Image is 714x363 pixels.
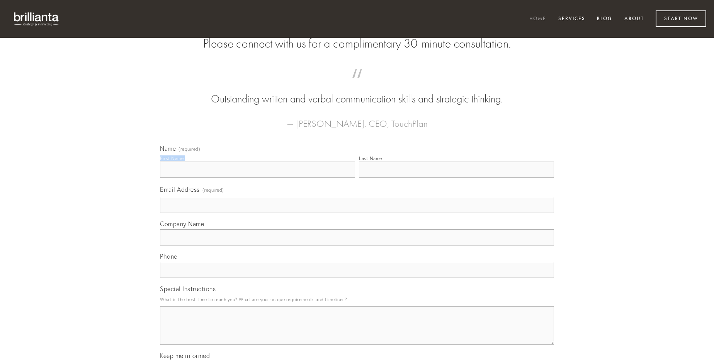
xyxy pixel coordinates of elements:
[172,77,542,92] span: “
[619,13,649,26] a: About
[160,294,554,305] p: What is the best time to reach you? What are your unique requirements and timelines?
[160,352,210,360] span: Keep me informed
[592,13,617,26] a: Blog
[172,77,542,107] blockquote: Outstanding written and verbal communication skills and strategic thinking.
[160,285,216,293] span: Special Instructions
[656,10,706,27] a: Start Now
[172,107,542,131] figcaption: — [PERSON_NAME], CEO, TouchPlan
[160,186,200,193] span: Email Address
[524,13,551,26] a: Home
[178,147,200,152] span: (required)
[8,8,66,30] img: brillianta - research, strategy, marketing
[202,185,224,195] span: (required)
[359,155,382,161] div: Last Name
[160,36,554,51] h2: Please connect with us for a complimentary 30-minute consultation.
[160,155,184,161] div: First Name
[160,145,176,152] span: Name
[160,220,204,228] span: Company Name
[160,252,177,260] span: Phone
[553,13,590,26] a: Services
